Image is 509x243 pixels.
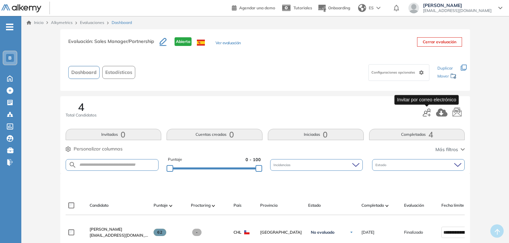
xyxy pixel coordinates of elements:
[361,202,384,208] span: Completado
[232,3,275,11] a: Agendar una demo
[66,129,162,140] button: Invitados0
[239,5,275,10] span: Agendar una demo
[68,37,160,51] h3: Evaluación
[51,20,73,25] span: Alkymetrics
[270,159,363,171] div: Incidencias
[66,112,97,118] span: Total Candidatos
[394,95,459,105] div: Invitar por correo electrónico
[244,230,250,234] img: CHL
[358,4,366,12] img: world
[66,145,123,152] button: Personalizar columnas
[311,230,334,235] span: No evaluado
[437,66,453,71] span: Duplicar
[423,8,492,13] span: [EMAIL_ADDRESS][DOMAIN_NAME]
[192,229,202,236] span: -
[368,64,429,81] div: Configuraciones opcionales
[154,229,167,236] span: 62
[191,202,211,208] span: Proctoring
[68,66,100,79] button: Dashboard
[78,102,84,112] span: 4
[216,40,241,47] button: Ver evaluación
[27,20,44,26] a: Inicio
[376,7,380,9] img: arrow
[441,202,464,208] span: Fecha límite
[375,162,388,167] span: Estado
[423,3,492,8] span: [PERSON_NAME]
[417,37,462,47] button: Cerrar evaluación
[435,146,465,153] button: Más filtros
[437,71,457,83] div: Mover
[361,229,374,235] span: [DATE]
[234,229,242,235] span: CHL
[385,205,389,207] img: [missing "en.ARROW_ALT" translation]
[175,37,192,46] span: Abierta
[90,227,122,232] span: [PERSON_NAME]
[273,162,292,167] span: Incidencias
[90,232,148,238] span: [EMAIL_ADDRESS][DOMAIN_NAME]
[328,5,350,10] span: Onboarding
[90,226,148,232] a: [PERSON_NAME]
[169,205,173,207] img: [missing "en.ARROW_ALT" translation]
[372,159,465,171] div: Estado
[371,70,416,75] span: Configuraciones opcionales
[435,146,458,153] span: Más filtros
[308,202,321,208] span: Estado
[260,229,303,235] span: [GEOGRAPHIC_DATA]
[105,69,132,76] span: Estadísticas
[349,230,353,234] img: Ícono de flecha
[154,202,168,208] span: Puntaje
[71,69,97,76] span: Dashboard
[246,156,261,163] span: 0 - 100
[404,202,424,208] span: Evaluación
[1,4,41,13] img: Logo
[197,40,205,46] img: ESP
[369,5,374,11] span: ES
[8,55,12,61] span: B
[404,229,423,235] span: Finalizado
[212,205,215,207] img: [missing "en.ARROW_ALT" translation]
[74,145,123,152] span: Personalizar columnas
[167,129,262,140] button: Cuentas creadas0
[293,5,312,10] span: Tutoriales
[92,38,154,44] span: : Sales Manager/Partnership
[80,20,104,25] a: Evaluaciones
[69,161,77,169] img: SEARCH_ALT
[234,202,242,208] span: País
[369,129,465,140] button: Completadas4
[168,156,182,163] span: Puntaje
[260,202,277,208] span: Provincia
[6,26,13,28] i: -
[317,1,350,15] button: Onboarding
[90,202,109,208] span: Candidato
[112,20,132,26] span: Dashboard
[268,129,364,140] button: Iniciadas0
[102,66,135,79] button: Estadísticas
